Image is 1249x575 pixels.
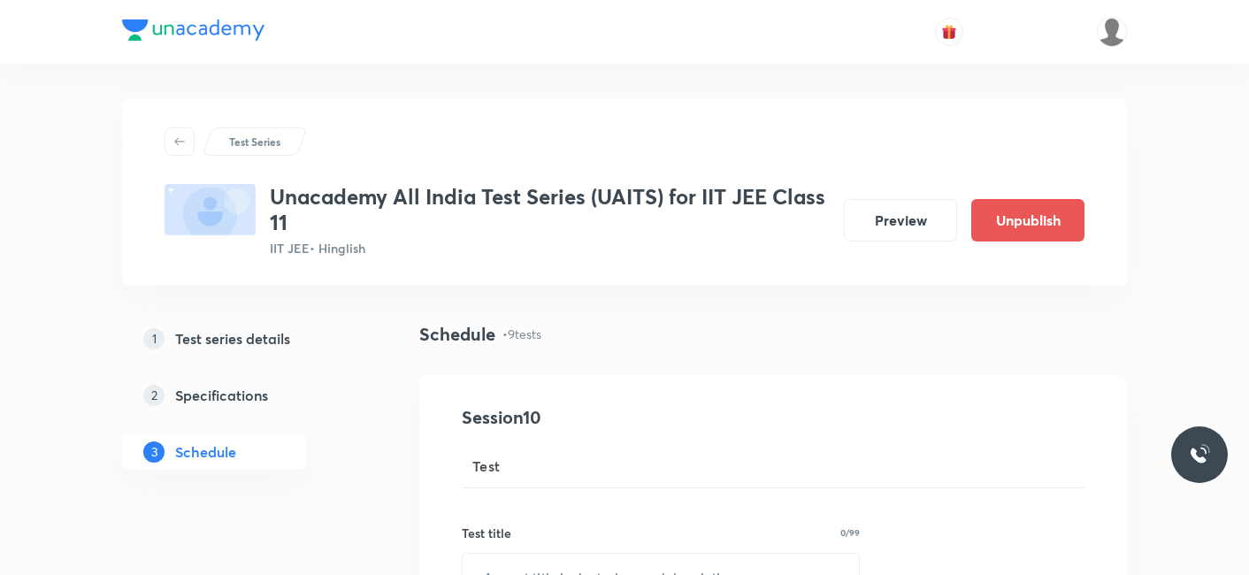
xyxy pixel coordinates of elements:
p: 3 [143,441,165,463]
img: Company Logo [122,19,264,41]
a: Company Logo [122,19,264,45]
a: 1Test series details [122,321,363,356]
img: Hemantha Baskaran [1097,17,1127,47]
img: fallback-thumbnail.png [165,184,256,235]
button: Unpublish [971,199,1084,241]
button: Preview [844,199,957,241]
p: Test Series [229,134,280,149]
h4: Session 10 [462,404,785,431]
h5: Schedule [175,441,236,463]
h6: Test title [462,524,511,542]
p: 0/99 [840,528,860,537]
h5: Specifications [175,385,268,406]
img: avatar [941,24,957,40]
p: • 9 tests [502,325,541,343]
a: 2Specifications [122,378,363,413]
h5: Test series details [175,328,290,349]
p: 1 [143,328,165,349]
h3: Unacademy All India Test Series (UAITS) for IIT JEE Class 11 [270,184,830,235]
span: Test [472,456,501,477]
button: avatar [935,18,963,46]
img: ttu [1189,444,1210,465]
p: 2 [143,385,165,406]
p: IIT JEE • Hinglish [270,239,830,257]
h4: Schedule [419,321,495,348]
